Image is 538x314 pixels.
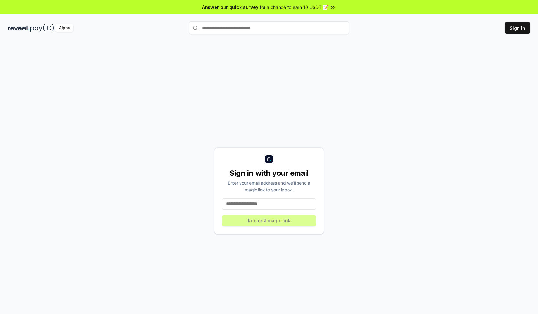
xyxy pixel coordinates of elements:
[260,4,328,11] span: for a chance to earn 10 USDT 📝
[8,24,29,32] img: reveel_dark
[505,22,530,34] button: Sign In
[222,180,316,193] div: Enter your email address and we’ll send a magic link to your inbox.
[202,4,258,11] span: Answer our quick survey
[30,24,54,32] img: pay_id
[222,168,316,178] div: Sign in with your email
[265,155,273,163] img: logo_small
[55,24,73,32] div: Alpha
